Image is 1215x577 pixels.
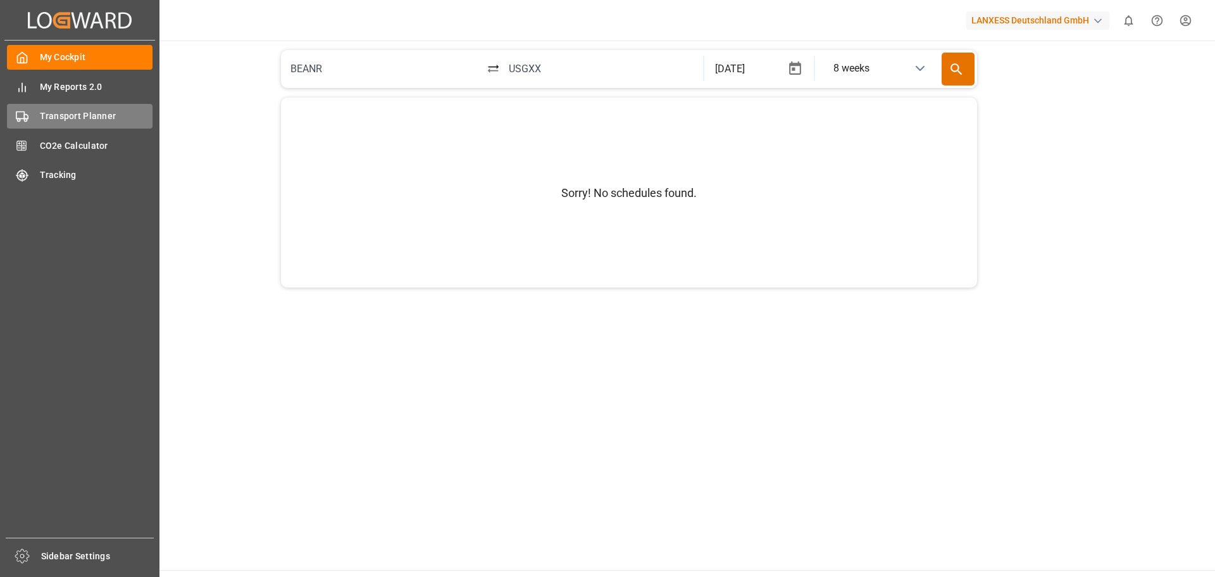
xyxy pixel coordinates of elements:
[1143,6,1171,35] button: Help Center
[966,11,1109,30] div: LANXESS Deutschland GmbH
[283,53,483,84] input: City / Port of departure
[40,51,153,64] span: My Cockpit
[1114,6,1143,35] button: show 0 new notifications
[7,133,153,158] a: CO2e Calculator
[561,184,697,201] p: Sorry! No schedules found.
[501,53,701,84] input: City / Port of arrival
[40,80,153,94] span: My Reports 2.0
[7,104,153,129] a: Transport Planner
[7,45,153,70] a: My Cockpit
[7,163,153,187] a: Tracking
[40,139,153,153] span: CO2e Calculator
[942,53,975,86] button: Search
[966,8,1114,32] button: LANXESS Deutschland GmbH
[7,74,153,99] a: My Reports 2.0
[40,110,153,123] span: Transport Planner
[41,550,154,563] span: Sidebar Settings
[833,61,869,76] div: 8 weeks
[40,168,153,182] span: Tracking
